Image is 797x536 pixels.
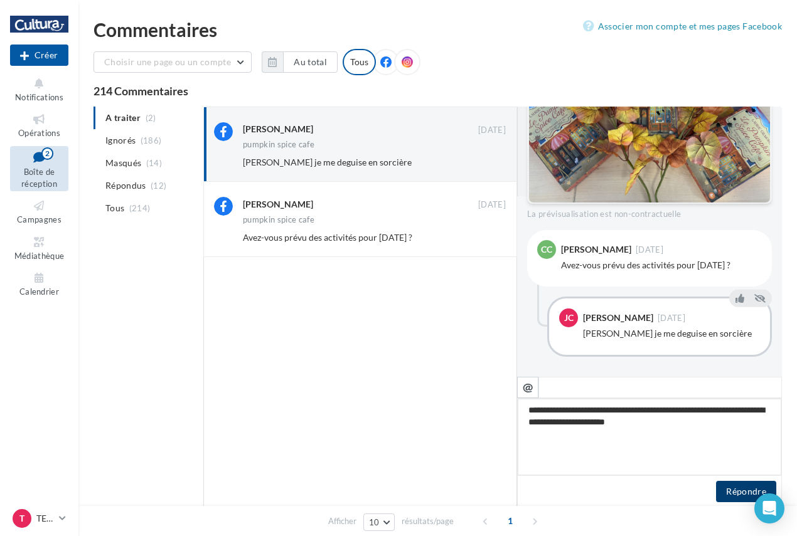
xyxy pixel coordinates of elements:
p: TERVILLE [36,512,54,525]
span: (12) [151,181,166,191]
div: Nouvelle campagne [10,45,68,66]
span: [DATE] [478,125,506,136]
a: Opérations [10,110,68,140]
button: Créer [10,45,68,66]
div: Avez-vous prévu des activités pour [DATE] ? [561,259,762,271]
span: Afficher [328,515,356,527]
button: @ [517,377,538,398]
button: 10 [363,513,395,531]
div: La prévisualisation est non-contractuelle [527,204,772,220]
div: pumpkin spice cafe [243,140,314,149]
div: Tous [343,49,376,75]
span: [PERSON_NAME] je me deguise en sorcière [243,157,412,167]
span: résultats/page [402,515,454,527]
span: Opérations [18,128,60,138]
div: [PERSON_NAME] [583,313,653,322]
span: Répondus [105,179,146,192]
span: Tous [105,202,124,214]
span: Choisir une page ou un compte [104,56,231,67]
span: Avez-vous prévu des activités pour [DATE] ? [243,232,412,243]
button: Au total [283,51,338,73]
div: [PERSON_NAME] [243,198,313,211]
span: Cc [541,243,552,256]
span: Notifications [15,92,63,102]
a: Boîte de réception2 [10,146,68,192]
div: [PERSON_NAME] je me deguise en sorcière [583,327,760,340]
span: Ignorés [105,134,136,147]
span: JC [564,312,574,324]
i: @ [523,381,533,392]
span: (14) [146,158,162,168]
span: (186) [141,135,162,145]
button: Répondre [716,481,776,502]
a: Campagnes [10,196,68,227]
span: Masqués [105,157,141,169]
span: Boîte de réception [21,167,57,189]
a: Calendrier [10,268,68,299]
button: Choisir une page ou un compte [94,51,252,73]
span: [DATE] [478,199,506,211]
button: Au total [262,51,338,73]
div: Open Intercom Messenger [754,493,784,523]
div: [PERSON_NAME] [561,245,631,254]
div: 214 Commentaires [94,85,782,97]
div: Commentaires [94,20,782,39]
span: 10 [369,517,380,527]
span: Campagnes [17,214,62,224]
span: [DATE] [636,246,663,254]
span: [DATE] [658,314,685,322]
span: Médiathèque [14,251,65,261]
span: 1 [500,511,520,531]
span: Calendrier [19,286,59,297]
div: 2 [41,147,53,160]
a: Associer mon compte et mes pages Facebook [583,19,782,34]
a: T TERVILLE [10,507,68,530]
a: Médiathèque [10,233,68,263]
div: [PERSON_NAME] [243,123,313,135]
button: Notifications [10,74,68,105]
span: T [19,512,24,525]
span: (214) [129,203,151,213]
div: pumpkin spice cafe [243,216,314,224]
